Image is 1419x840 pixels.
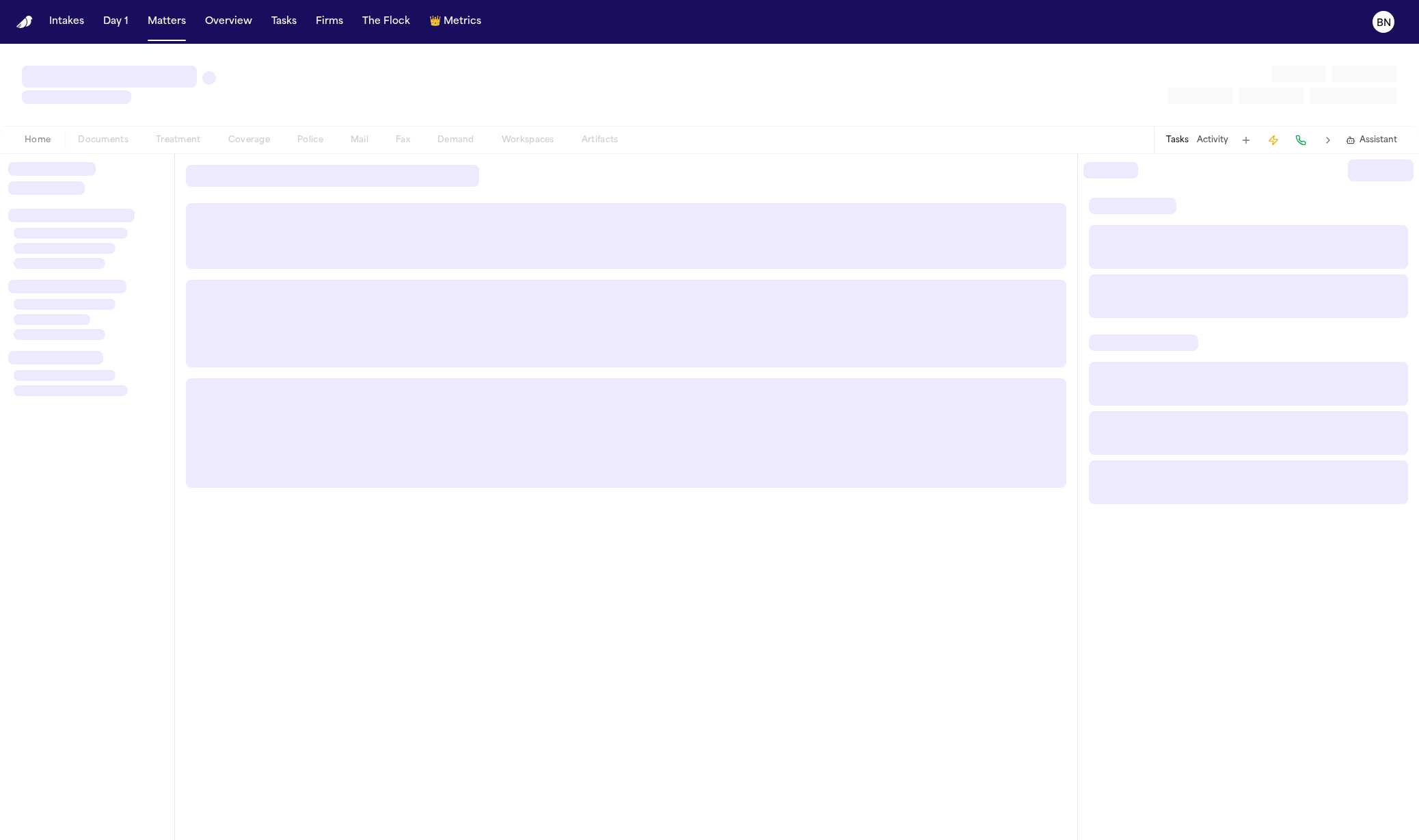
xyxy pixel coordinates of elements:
[16,16,33,29] img: Finch Logo
[424,10,487,34] button: crownMetrics
[266,10,302,34] button: Tasks
[310,10,349,34] button: Firms
[1197,135,1228,146] button: Activity
[1346,135,1397,146] button: Assistant
[1291,131,1310,150] button: Make a Call
[1264,131,1283,150] button: Create Immediate Task
[16,16,33,29] a: Home
[44,10,90,34] button: Intakes
[1360,135,1397,146] span: Assistant
[98,10,134,34] button: Day 1
[1236,131,1256,150] button: Add Task
[357,10,416,34] button: The Flock
[1166,135,1189,146] button: Tasks
[142,10,191,34] button: Matters
[200,10,258,34] button: Overview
